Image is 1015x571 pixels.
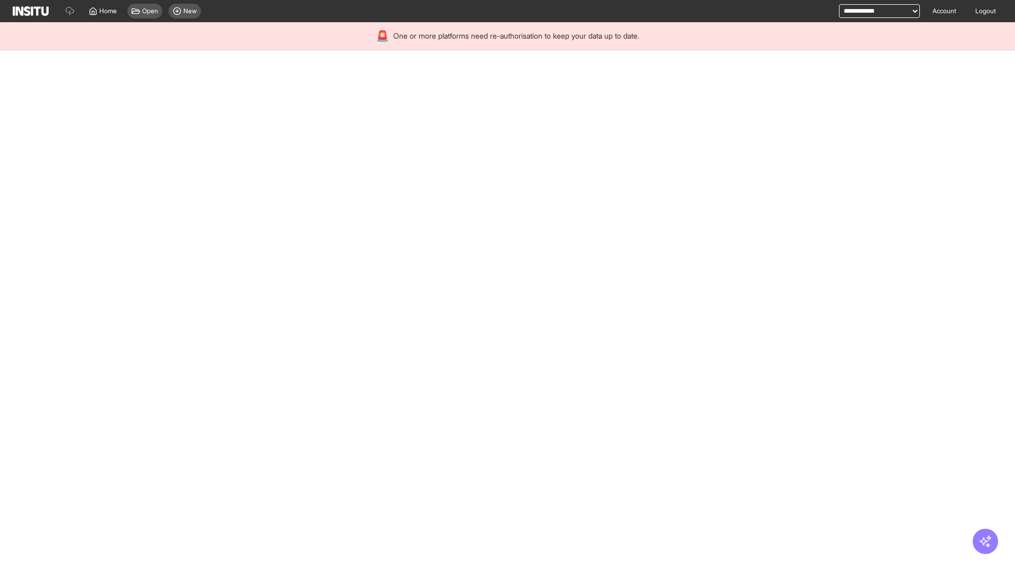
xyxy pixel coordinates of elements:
[393,31,639,41] span: One or more platforms need re-authorisation to keep your data up to date.
[99,7,117,15] span: Home
[376,29,389,43] div: 🚨
[13,6,49,16] img: Logo
[183,7,197,15] span: New
[142,7,158,15] span: Open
